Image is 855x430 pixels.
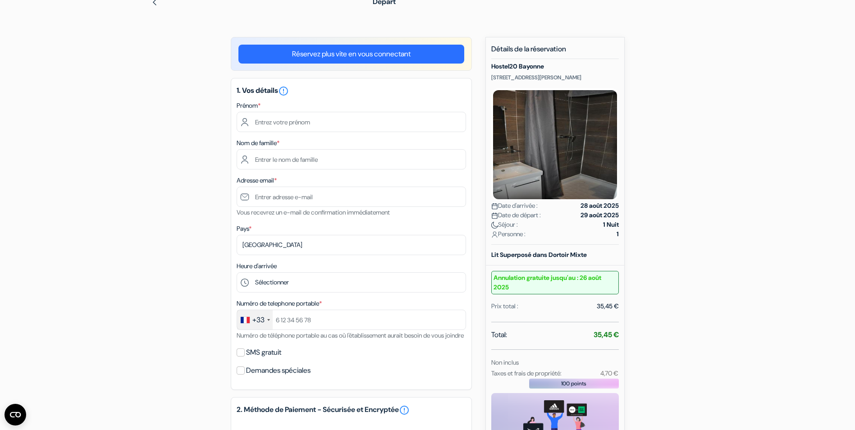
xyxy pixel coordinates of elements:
[246,364,311,377] label: Demandes spéciales
[491,271,619,294] small: Annulation gratuite jusqu'au : 26 août 2025
[617,229,619,239] strong: 1
[237,112,466,132] input: Entrez votre prénom
[237,331,464,339] small: Numéro de téléphone portable au cas où l'établissement aurait besoin de vous joindre
[399,405,410,416] a: error_outline
[670,9,846,100] iframe: Boîte de dialogue "Se connecter avec Google"
[237,310,273,329] div: France: +33
[237,224,251,233] label: Pays
[491,222,498,229] img: moon.svg
[237,187,466,207] input: Entrer adresse e-mail
[491,369,562,377] small: Taxes et frais de propriété:
[252,315,265,325] div: +33
[491,229,526,239] span: Personne :
[491,220,518,229] span: Séjour :
[491,201,538,210] span: Date d'arrivée :
[594,330,619,339] strong: 35,45 €
[491,45,619,59] h5: Détails de la réservation
[237,86,466,96] h5: 1. Vos détails
[237,299,322,308] label: Numéro de telephone portable
[237,310,466,330] input: 6 12 34 56 78
[561,380,586,388] span: 100 points
[246,346,281,359] label: SMS gratuit
[491,231,498,238] img: user_icon.svg
[581,201,619,210] strong: 28 août 2025
[491,302,518,311] div: Prix total :
[491,203,498,210] img: calendar.svg
[491,329,507,340] span: Total:
[491,210,541,220] span: Date de départ :
[491,358,519,366] small: Non inclus
[491,74,619,81] p: [STREET_ADDRESS][PERSON_NAME]
[278,86,289,96] i: error_outline
[491,212,498,219] img: calendar.svg
[238,45,464,64] a: Réservez plus vite en vous connectant
[600,369,618,377] small: 4,70 €
[603,220,619,229] strong: 1 Nuit
[237,405,466,416] h5: 2. Méthode de Paiement - Sécurisée et Encryptée
[581,210,619,220] strong: 29 août 2025
[278,86,289,95] a: error_outline
[5,404,26,425] button: Ouvrir le widget CMP
[237,176,277,185] label: Adresse email
[237,101,261,110] label: Prénom
[237,138,279,148] label: Nom de famille
[237,208,390,216] small: Vous recevrez un e-mail de confirmation immédiatement
[491,251,587,259] b: Lit Superposé dans Dortoir Mixte
[491,63,619,70] h5: Hostel20 Bayonne
[597,302,619,311] div: 35,45 €
[237,261,277,271] label: Heure d'arrivée
[237,149,466,169] input: Entrer le nom de famille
